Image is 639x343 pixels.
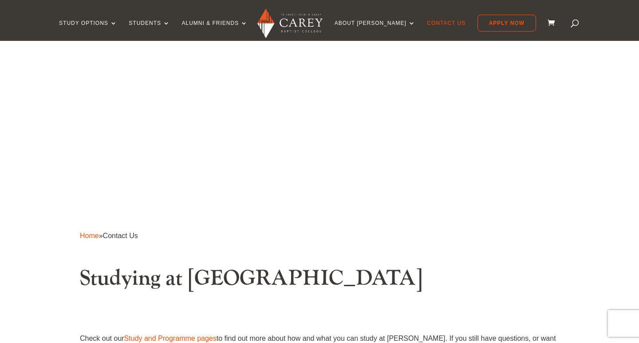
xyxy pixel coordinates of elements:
[59,20,117,41] a: Study Options
[181,20,248,41] a: Alumni & Friends
[477,15,536,32] a: Apply Now
[427,20,465,41] a: Contact Us
[129,20,170,41] a: Students
[80,232,99,239] a: Home
[80,266,559,296] h2: Studying at [GEOGRAPHIC_DATA]
[257,8,323,38] img: Carey Baptist College
[335,20,415,41] a: About [PERSON_NAME]
[80,232,138,239] span: »
[124,335,217,342] a: Study and Programme pages
[103,232,138,239] span: Contact Us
